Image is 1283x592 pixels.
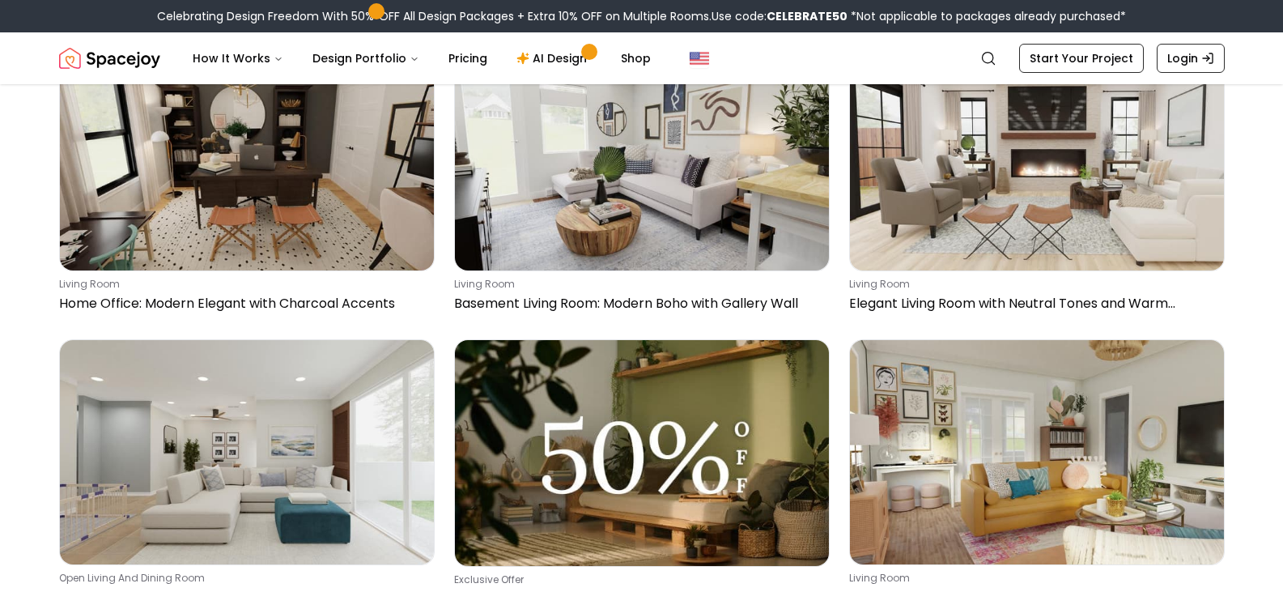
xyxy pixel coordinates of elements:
[850,46,1224,270] img: Elegant Living Room with Neutral Tones and Warm Textures
[59,45,435,320] a: Home Office: Modern Elegant with Charcoal Accentsliving roomHome Office: Modern Elegant with Char...
[59,294,428,313] p: Home Office: Modern Elegant with Charcoal Accents
[712,8,848,24] span: Use code:
[454,294,823,313] p: Basement Living Room: Modern Boho with Gallery Wall
[849,278,1218,291] p: living room
[60,46,434,270] img: Home Office: Modern Elegant with Charcoal Accents
[180,42,664,75] nav: Main
[300,42,432,75] button: Design Portfolio
[180,42,296,75] button: How It Works
[1157,44,1225,73] a: Login
[435,42,500,75] a: Pricing
[59,572,428,585] p: open living and dining room
[59,42,160,75] a: Spacejoy
[454,278,823,291] p: living room
[503,42,605,75] a: AI Design
[455,340,829,565] img: Get 50% OFF All Design Packages
[59,42,160,75] img: Spacejoy Logo
[60,340,434,564] img: Spacious Living Room with Modern Elegant Vibes
[455,46,829,270] img: Basement Living Room: Modern Boho with Gallery Wall
[848,8,1126,24] span: *Not applicable to packages already purchased*
[850,340,1224,564] img: Eclectic Bohemian Living Room with Cozy Seating
[849,572,1218,585] p: living room
[157,8,1126,24] div: Celebrating Design Freedom With 50% OFF All Design Packages + Extra 10% OFF on Multiple Rooms.
[767,8,848,24] b: CELEBRATE50
[690,49,709,68] img: United States
[849,45,1225,320] a: Elegant Living Room with Neutral Tones and Warm Texturesliving roomElegant Living Room with Neutr...
[59,32,1225,84] nav: Global
[849,294,1218,313] p: Elegant Living Room with Neutral Tones and Warm Textures
[59,278,428,291] p: living room
[454,573,823,586] p: Exclusive Offer
[1019,44,1144,73] a: Start Your Project
[608,42,664,75] a: Shop
[454,45,830,320] a: Basement Living Room: Modern Boho with Gallery Wallliving roomBasement Living Room: Modern Boho w...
